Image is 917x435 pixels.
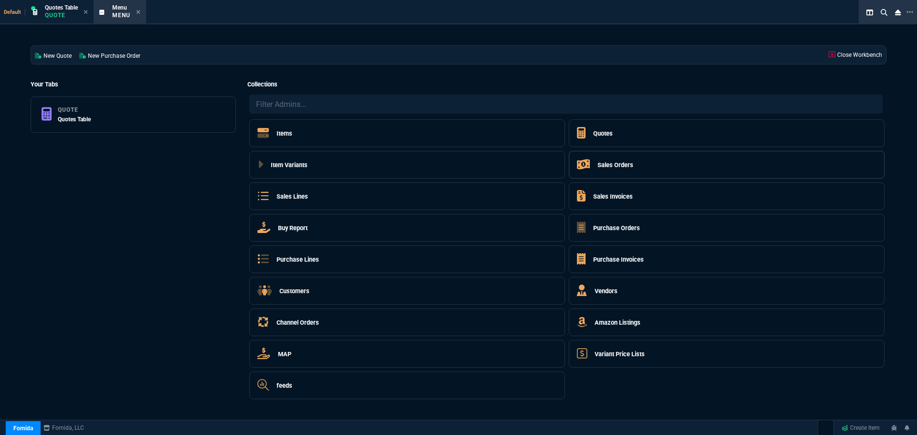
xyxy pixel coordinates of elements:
span: Quotes Table [45,4,78,11]
nx-icon: Close Tab [84,9,88,16]
a: New Purchase Order [75,46,144,64]
h5: Quotes [593,129,613,138]
h5: Channel Orders [277,318,319,327]
h5: Your Tabs [31,80,236,89]
h5: Amazon Listings [595,318,640,327]
h5: Purchase Orders [593,223,640,233]
h5: Items [277,129,292,138]
input: Filter Admins... [249,95,883,114]
h5: Variant Price Lists [595,350,645,359]
span: Quotes Table [58,116,91,123]
span: Default [4,9,25,15]
p: Quote [58,106,91,114]
h5: Purchase Lines [277,255,319,264]
h5: Purchase Invoices [593,255,644,264]
a: Create Item [838,421,884,435]
nx-icon: Split Panels [863,7,877,18]
h5: Sales Orders [597,160,633,170]
p: Quote [45,11,78,19]
h5: feeds [277,381,292,390]
h5: Sales Invoices [593,192,633,201]
nx-icon: Close Workbench [891,7,905,18]
p: Menu [112,11,130,19]
h5: Buy Report [278,223,308,233]
h5: Item Variants [271,160,308,170]
nx-icon: Close Tab [136,9,140,16]
h5: Sales Lines [277,192,308,201]
a: Close Workbench [825,46,886,64]
h5: MAP [278,350,291,359]
span: Menu [112,4,127,11]
nx-icon: Search [877,7,891,18]
h5: Collections [247,80,886,89]
nx-icon: Open New Tab [906,8,913,17]
h5: Vendors [595,286,618,296]
a: msbcCompanyName [41,424,87,432]
a: New Quote [31,46,75,64]
h5: Customers [279,286,309,296]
